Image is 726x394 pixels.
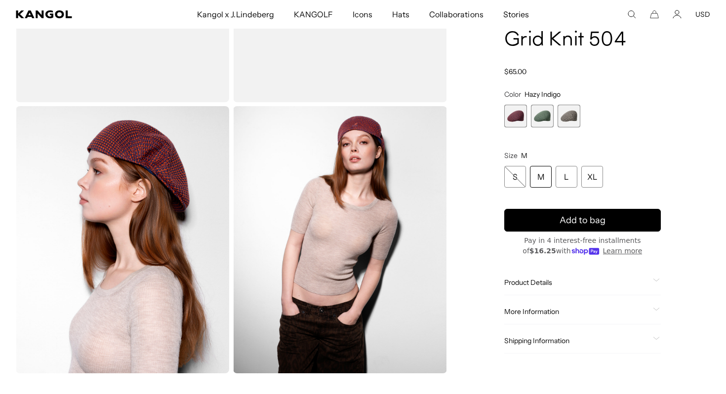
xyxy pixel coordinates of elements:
label: Black [558,105,580,127]
div: S [504,166,526,188]
span: Shipping Information [504,336,649,345]
div: 3 of 3 [558,105,580,127]
div: 1 of 3 [504,105,527,127]
span: More Information [504,307,649,316]
img: hazy-indigo [233,106,446,373]
span: Product Details [504,278,649,287]
label: Hazy Indigo [504,105,527,127]
a: Kangol [16,10,130,18]
span: M [521,151,527,160]
span: Color [504,90,521,99]
div: 2 of 3 [531,105,554,127]
div: M [530,166,552,188]
span: Size [504,151,518,160]
button: Cart [650,10,659,19]
img: hazy-indigo [16,106,229,373]
span: Add to bag [560,213,605,227]
div: L [556,166,577,188]
button: Add to bag [504,209,661,232]
h1: Grid Knit 504 [504,30,661,51]
summary: Search here [627,10,636,19]
button: USD [695,10,710,19]
span: $65.00 [504,67,526,76]
label: Deep Emerald [531,105,554,127]
a: Account [673,10,682,19]
span: Hazy Indigo [524,90,561,99]
div: XL [581,166,603,188]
